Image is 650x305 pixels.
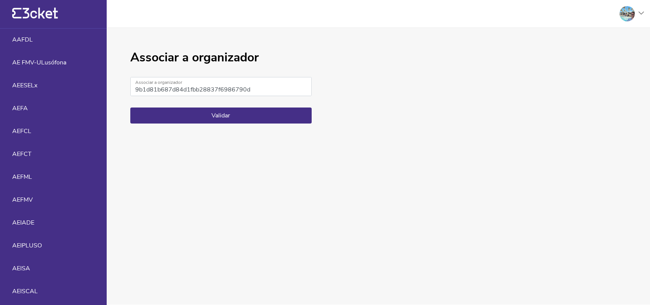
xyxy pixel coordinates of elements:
[12,105,28,112] span: AEFA
[12,59,66,66] span: AE FMV-ULusófona
[12,151,32,157] span: AEFCT
[12,196,33,203] span: AEFMV
[12,242,42,249] span: AEIPLUSO
[12,128,31,135] span: AEFCL
[130,108,312,124] button: Validar
[130,51,312,65] h1: Associar a organizador
[12,8,21,19] g: {' '}
[12,173,32,180] span: AEFML
[12,219,34,226] span: AEIADE
[12,36,33,43] span: AAFDL
[12,288,38,295] span: AEISCAL
[12,15,58,21] a: {' '}
[130,77,312,96] input: Associar a organizador
[12,265,30,272] span: AEISA
[12,82,37,89] span: AEESELx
